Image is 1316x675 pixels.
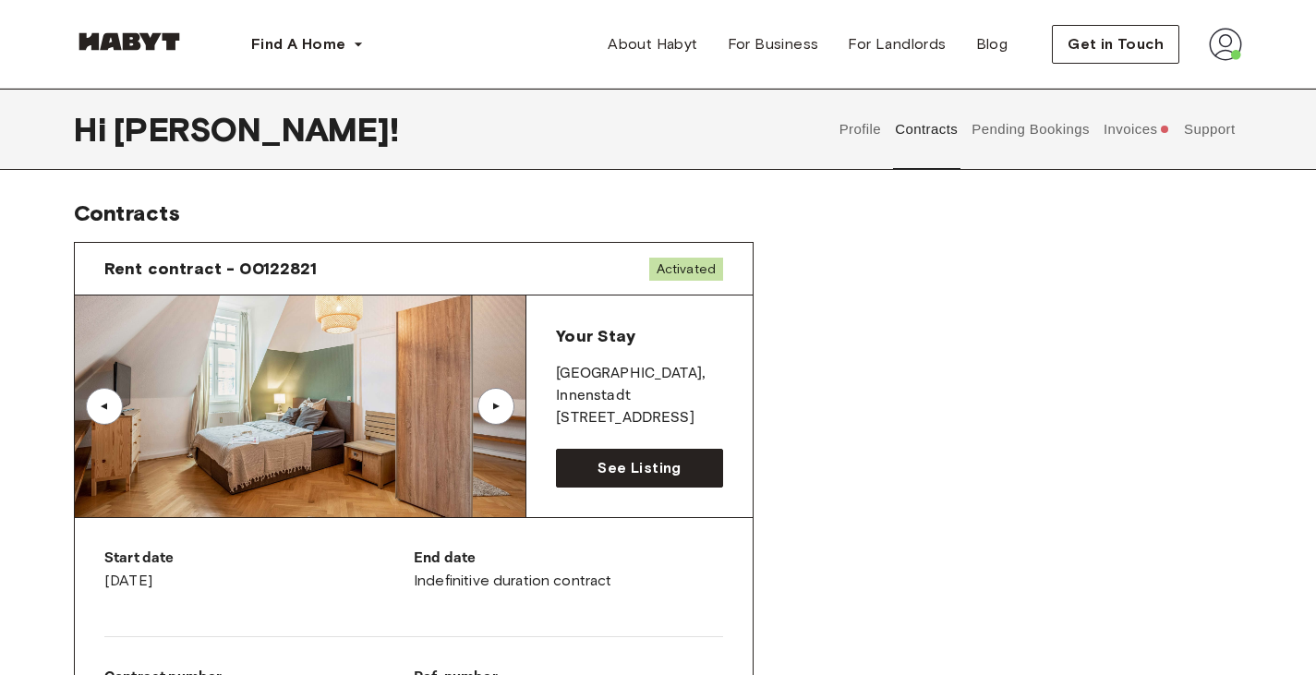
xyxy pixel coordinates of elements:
div: ▲ [95,401,114,412]
a: Blog [961,26,1023,63]
button: Get in Touch [1052,25,1179,64]
button: Support [1181,89,1238,170]
span: For Landlords [848,33,946,55]
img: avatar [1209,28,1242,61]
button: Contracts [893,89,960,170]
a: See Listing [556,449,723,488]
span: Blog [976,33,1008,55]
button: Invoices [1101,89,1172,170]
a: For Landlords [833,26,960,63]
a: For Business [713,26,834,63]
span: About Habyt [608,33,697,55]
span: Get in Touch [1068,33,1164,55]
span: Hi [74,110,114,149]
p: [STREET_ADDRESS] [556,407,723,429]
span: See Listing [598,457,681,479]
span: Rent contract - 00122821 [104,258,318,280]
button: Profile [837,89,884,170]
span: For Business [728,33,819,55]
div: ▲ [487,401,505,412]
p: [GEOGRAPHIC_DATA] , Innenstadt [556,363,723,407]
span: Your Stay [556,326,634,346]
p: End date [414,548,723,570]
span: Activated [649,258,723,281]
img: Habyt [74,32,185,51]
span: Contracts [74,199,180,226]
div: user profile tabs [832,89,1242,170]
button: Pending Bookings [970,89,1093,170]
div: [DATE] [104,548,414,592]
span: [PERSON_NAME] ! [114,110,399,149]
button: Find A Home [236,26,379,63]
p: Start date [104,548,414,570]
a: About Habyt [593,26,712,63]
span: Find A Home [251,33,345,55]
div: Indefinitive duration contract [414,548,723,592]
img: Image of the room [75,295,525,517]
